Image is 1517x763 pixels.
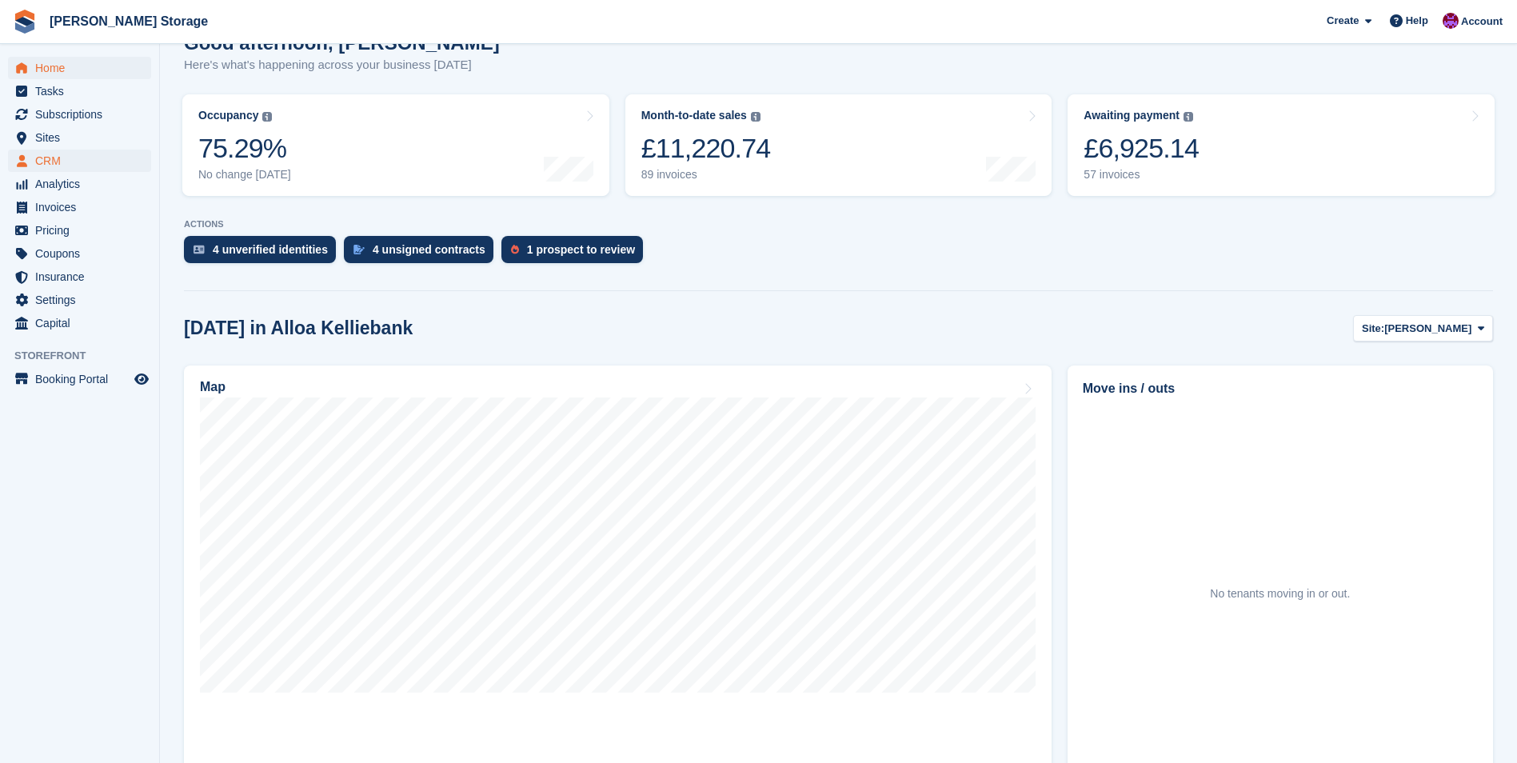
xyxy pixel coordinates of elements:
img: contract_signature_icon-13c848040528278c33f63329250d36e43548de30e8caae1d1a13099fd9432cc5.svg [353,245,365,254]
span: Sites [35,126,131,149]
span: Account [1461,14,1503,30]
div: Awaiting payment [1084,109,1180,122]
a: Occupancy 75.29% No change [DATE] [182,94,609,196]
span: CRM [35,150,131,172]
p: Here's what's happening across your business [DATE] [184,56,500,74]
div: Month-to-date sales [641,109,747,122]
a: menu [8,173,151,195]
span: Site: [1362,321,1384,337]
a: menu [8,57,151,79]
a: menu [8,80,151,102]
img: stora-icon-8386f47178a22dfd0bd8f6a31ec36ba5ce8667c1dd55bd0f319d3a0aa187defe.svg [13,10,37,34]
div: Occupancy [198,109,258,122]
a: menu [8,219,151,242]
span: Storefront [14,348,159,364]
span: Pricing [35,219,131,242]
div: 57 invoices [1084,168,1199,182]
div: 4 unsigned contracts [373,243,485,256]
a: menu [8,242,151,265]
a: Awaiting payment £6,925.14 57 invoices [1068,94,1495,196]
a: menu [8,103,151,126]
a: menu [8,126,151,149]
span: Coupons [35,242,131,265]
img: icon-info-grey-7440780725fd019a000dd9b08b2336e03edf1995a4989e88bcd33f0948082b44.svg [1184,112,1193,122]
h2: Move ins / outs [1083,379,1478,398]
div: 4 unverified identities [213,243,328,256]
h2: [DATE] in Alloa Kelliebank [184,318,413,339]
span: Settings [35,289,131,311]
span: [PERSON_NAME] [1384,321,1471,337]
a: menu [8,150,151,172]
span: Help [1406,13,1428,29]
div: 89 invoices [641,168,771,182]
a: 1 prospect to review [501,236,651,271]
a: 4 unsigned contracts [344,236,501,271]
div: 75.29% [198,132,291,165]
img: icon-info-grey-7440780725fd019a000dd9b08b2336e03edf1995a4989e88bcd33f0948082b44.svg [262,112,272,122]
span: Capital [35,312,131,334]
a: menu [8,289,151,311]
p: ACTIONS [184,219,1493,230]
span: Booking Portal [35,368,131,390]
a: menu [8,312,151,334]
a: menu [8,266,151,288]
span: Create [1327,13,1359,29]
a: [PERSON_NAME] Storage [43,8,214,34]
span: Analytics [35,173,131,195]
div: 1 prospect to review [527,243,635,256]
a: Month-to-date sales £11,220.74 89 invoices [625,94,1052,196]
h2: Map [200,380,226,394]
div: £11,220.74 [641,132,771,165]
span: Home [35,57,131,79]
div: No tenants moving in or out. [1210,585,1350,602]
img: verify_identity-adf6edd0f0f0b5bbfe63781bf79b02c33cf7c696d77639b501bdc392416b5a36.svg [194,245,205,254]
a: Preview store [132,370,151,389]
a: menu [8,368,151,390]
img: Audra Whitelaw [1443,13,1459,29]
button: Site: [PERSON_NAME] [1353,315,1493,342]
div: No change [DATE] [198,168,291,182]
div: £6,925.14 [1084,132,1199,165]
a: menu [8,196,151,218]
span: Tasks [35,80,131,102]
a: 4 unverified identities [184,236,344,271]
span: Subscriptions [35,103,131,126]
img: prospect-51fa495bee0391a8d652442698ab0144808aea92771e9ea1ae160a38d050c398.svg [511,245,519,254]
span: Insurance [35,266,131,288]
span: Invoices [35,196,131,218]
img: icon-info-grey-7440780725fd019a000dd9b08b2336e03edf1995a4989e88bcd33f0948082b44.svg [751,112,760,122]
